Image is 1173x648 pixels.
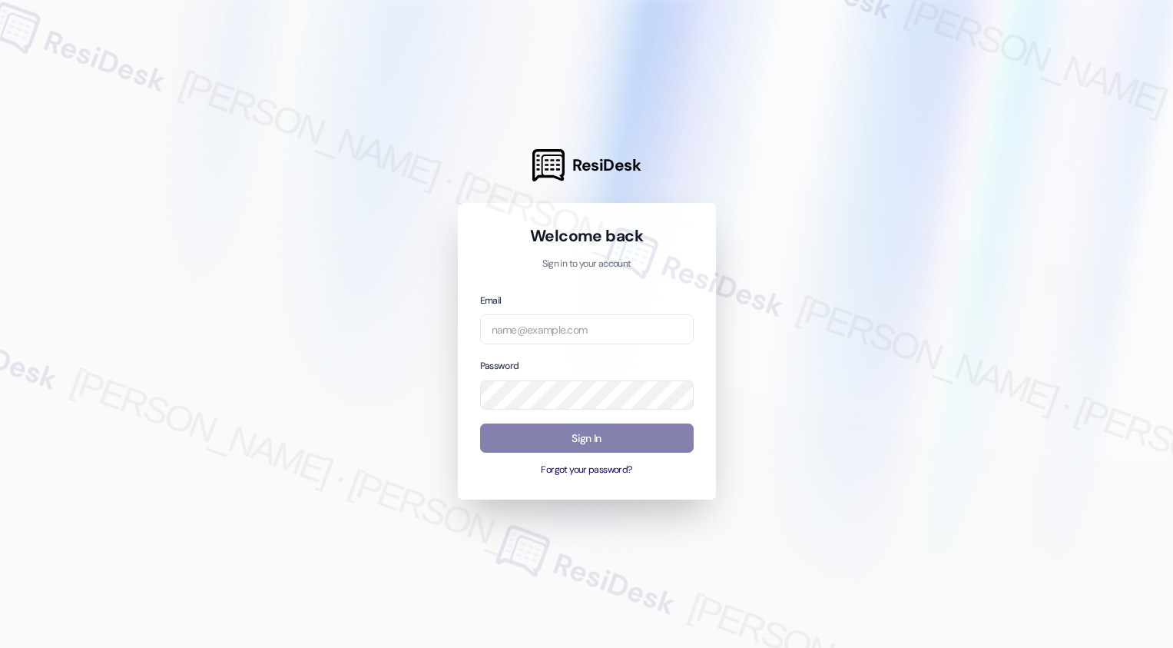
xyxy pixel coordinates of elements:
label: Email [480,294,502,307]
button: Sign In [480,424,694,454]
h1: Welcome back [480,225,694,247]
label: Password [480,360,519,372]
img: ResiDesk Logo [532,149,565,181]
input: name@example.com [480,314,694,344]
button: Forgot your password? [480,464,694,477]
p: Sign in to your account [480,258,694,271]
span: ResiDesk [572,155,641,176]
